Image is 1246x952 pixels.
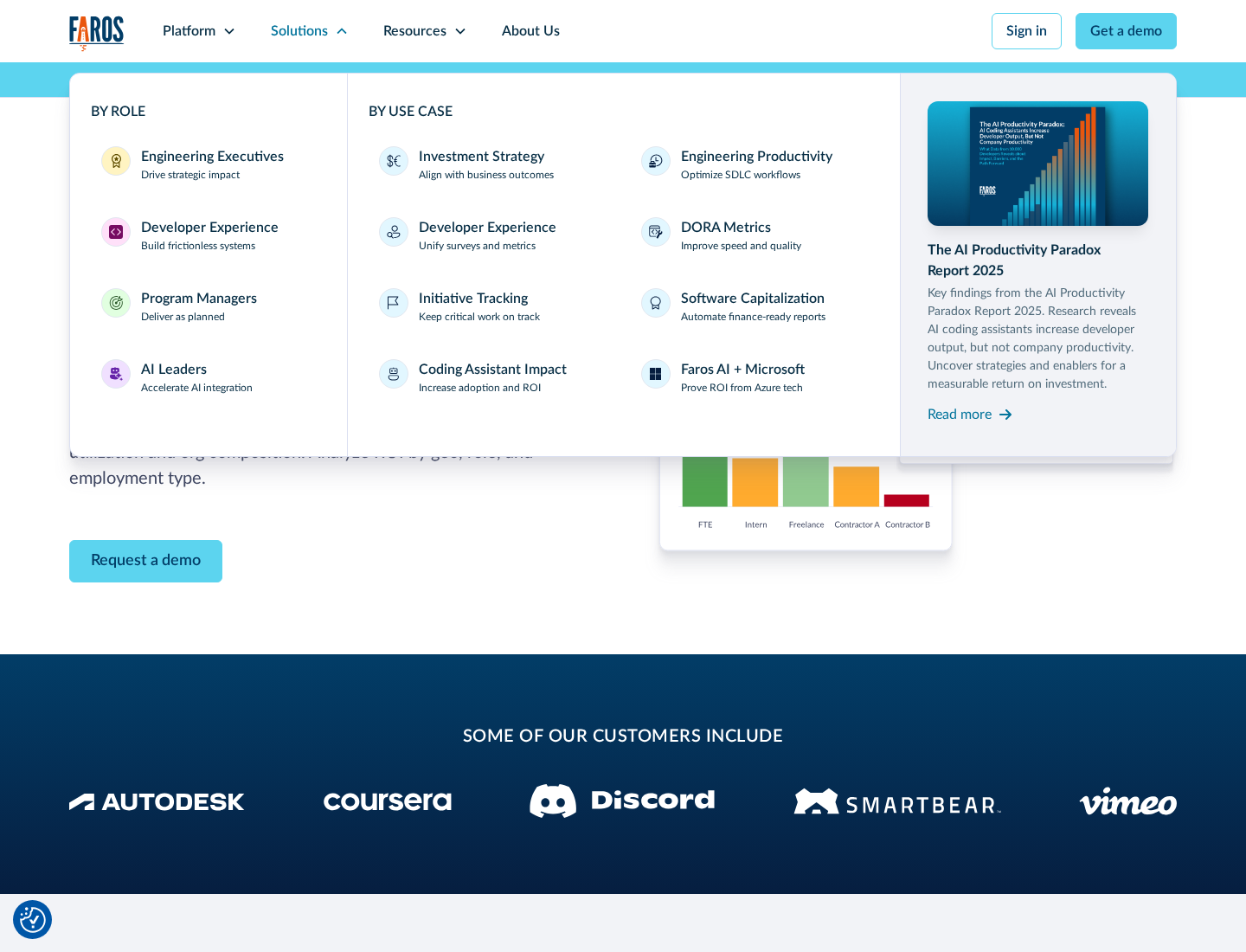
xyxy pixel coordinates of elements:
[91,349,326,406] a: AI LeadersAI LeadersAccelerate AI integration
[928,240,1149,281] div: The AI Productivity Paradox Report 2025
[141,146,284,167] div: Engineering Executives
[141,309,225,325] p: Deliver as planned
[163,21,215,42] div: Platform
[20,907,46,933] button: Cookie Settings
[324,793,452,811] img: Coursera Logo
[91,207,326,264] a: Developer ExperienceDeveloper ExperienceBuild frictionless systems
[419,217,556,238] div: Developer Experience
[681,380,803,396] p: Prove ROI from Azure tech
[109,154,123,168] img: Engineering Executives
[631,207,879,264] a: DORA MetricsImprove speed and quality
[69,540,222,582] a: Contact Modal
[419,309,540,325] p: Keep critical work on track
[681,309,825,325] p: Automate finance-ready reports
[369,101,879,122] div: BY USE CASE
[69,16,125,51] a: home
[141,238,255,254] p: Build frictionless systems
[419,380,541,396] p: Increase adoption and ROI
[681,167,800,183] p: Optimize SDLC workflows
[91,101,326,122] div: BY ROLE
[681,217,771,238] div: DORA Metrics
[681,359,805,380] div: Faros AI + Microsoft
[141,217,279,238] div: Developer Experience
[928,404,992,425] div: Read more
[69,16,125,51] img: Logo of the analytics and reporting company Faros.
[383,21,446,42] div: Resources
[928,285,1149,394] p: Key findings from the AI Productivity Paradox Report 2025. Research reveals AI coding assistants ...
[69,793,245,811] img: Autodesk Logo
[20,907,46,933] img: Revisit consent button
[91,278,326,335] a: Program ManagersProgram ManagersDeliver as planned
[419,288,528,309] div: Initiative Tracking
[109,296,123,310] img: Program Managers
[992,13,1062,49] a: Sign in
[369,207,617,264] a: Developer ExperienceUnify surveys and metrics
[681,146,832,167] div: Engineering Productivity
[141,167,240,183] p: Drive strategic impact
[208,724,1038,749] h2: some of our customers include
[141,359,207,380] div: AI Leaders
[681,288,825,309] div: Software Capitalization
[109,225,123,239] img: Developer Experience
[69,62,1177,457] nav: Solutions
[928,101,1149,428] a: The AI Productivity Paradox Report 2025Key findings from the AI Productivity Paradox Report 2025....
[793,785,1001,817] img: Smartbear Logo
[141,288,257,309] div: Program Managers
[419,167,554,183] p: Align with business outcomes
[419,238,536,254] p: Unify surveys and metrics
[141,380,253,396] p: Accelerate AI integration
[109,367,123,381] img: AI Leaders
[271,21,328,42] div: Solutions
[91,136,326,193] a: Engineering ExecutivesEngineering ExecutivesDrive strategic impact
[369,349,617,406] a: Coding Assistant ImpactIncrease adoption and ROI
[369,136,617,193] a: Investment StrategyAlign with business outcomes
[419,146,544,167] div: Investment Strategy
[631,349,879,406] a: Faros AI + MicrosoftProve ROI from Azure tech
[631,278,879,335] a: Software CapitalizationAutomate finance-ready reports
[530,784,715,818] img: Discord logo
[1079,787,1177,815] img: Vimeo logo
[369,278,617,335] a: Initiative TrackingKeep critical work on track
[1076,13,1177,49] a: Get a demo
[419,359,567,380] div: Coding Assistant Impact
[681,238,801,254] p: Improve speed and quality
[631,136,879,193] a: Engineering ProductivityOptimize SDLC workflows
